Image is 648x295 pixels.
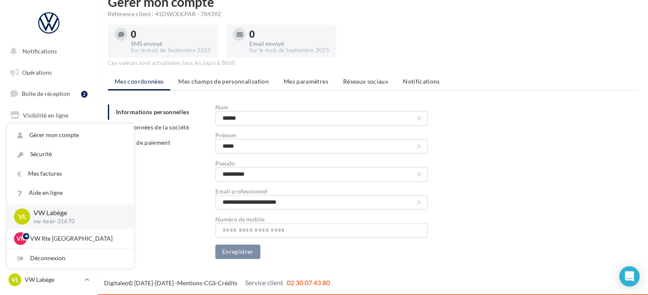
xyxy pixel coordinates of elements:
a: Médiathèque [5,170,93,188]
div: Pseudo [215,160,428,166]
a: Aide en ligne [7,183,134,202]
p: VW Labège [34,208,120,218]
a: Mentions [177,279,202,287]
span: 02 30 07 43 80 [287,278,330,287]
a: Mes factures [7,164,134,183]
a: Opérations [5,64,93,81]
a: Contacts [5,149,93,166]
div: Sur le mois de Septembre 2025 [131,47,211,54]
span: Notifications [23,48,57,55]
a: Crédits [218,279,237,287]
span: Moyen de paiement [116,139,170,146]
div: SMS envoyé [131,41,211,47]
div: Open Intercom Messenger [619,266,640,287]
div: 0 [249,30,329,39]
span: VL [11,275,19,284]
span: Opérations [22,69,52,76]
a: Visibilité en ligne [5,107,93,124]
div: 0 [131,30,211,39]
div: Ces valeurs sont actualisées tous les jours à 8h00 [108,59,638,67]
a: CGS [204,279,216,287]
a: Campagnes DataOnDemand [5,240,93,265]
span: VL [18,212,26,222]
a: Digitaleo [104,279,128,287]
p: VW Labège [25,275,81,284]
a: Campagnes [5,128,93,146]
a: Boîte de réception2 [5,84,93,103]
div: Sur le mois de Septembre 2025 [249,47,329,54]
a: Calendrier [5,191,93,209]
span: Réseaux sociaux [343,78,388,85]
span: Visibilité en ligne [23,112,68,119]
div: Numéro de mobile [215,216,428,222]
a: PLV et print personnalisable [5,212,93,237]
span: Boîte de réception [22,90,70,97]
div: Prénom [215,132,428,138]
div: Déconnexion [7,249,134,268]
p: vw-kear-31670 [34,218,120,225]
div: 2 [81,91,87,98]
button: Notifications [5,42,89,60]
span: Mes champs de personnalisation [178,78,269,85]
span: Notifications [403,78,440,85]
span: VR [17,234,25,243]
span: © [DATE]-[DATE] - - - [104,279,330,287]
p: VW Rte [GEOGRAPHIC_DATA] [30,234,124,243]
div: Email professionnel [215,188,428,194]
a: VL VW Labège [7,272,91,288]
button: Enregistrer [215,244,260,259]
a: Sécurité [7,145,134,164]
div: Email envoyé [249,41,329,47]
div: Nom [215,104,428,110]
div: Référence client : 41DWOLKPAR - 784392 [108,10,638,18]
span: Mes paramètres [284,78,328,85]
a: Gérer mon compte [7,126,134,145]
span: Coordonnées de la société [116,124,189,131]
span: Service client [245,278,283,287]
